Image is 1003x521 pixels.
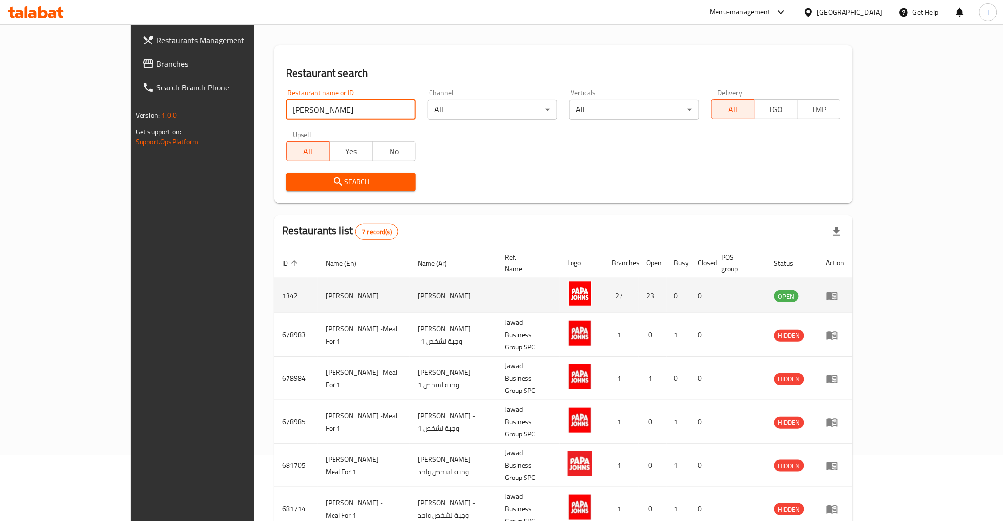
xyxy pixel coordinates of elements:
td: 0 [639,313,667,357]
td: 27 [604,278,639,313]
span: All [716,102,751,117]
td: 0 [667,357,690,400]
span: HIDDEN [774,373,804,385]
td: Jawad Business Group SPC [497,444,560,487]
td: 0 [690,444,714,487]
td: 0 [667,278,690,313]
div: Menu-management [710,6,771,18]
span: ID [282,258,301,269]
td: Jawad Business Group SPC [497,400,560,444]
td: [PERSON_NAME] -Meal For 1 [318,400,410,444]
span: Get support on: [136,126,181,138]
td: 0 [690,313,714,357]
label: Upsell [293,131,311,138]
td: 23 [639,278,667,313]
button: Yes [329,141,373,161]
div: Menu [826,503,845,515]
td: [PERSON_NAME] - وجبة لشخص 1 [410,357,497,400]
span: Version: [136,109,160,122]
div: Menu [826,460,845,472]
div: Menu [826,329,845,341]
span: No [377,144,412,159]
td: [PERSON_NAME] -وجبة لشخص 1 [410,313,497,357]
a: Support.OpsPlatform [136,135,198,148]
td: [PERSON_NAME] - Meal For 1 [318,444,410,487]
div: HIDDEN [774,417,804,429]
span: T [986,7,990,18]
img: Papa Johns - Meal For 1 [568,451,592,476]
span: POS group [722,251,755,275]
td: Jawad Business Group SPC [497,313,560,357]
a: Branches [135,52,298,76]
span: 7 record(s) [356,227,398,237]
td: [PERSON_NAME] -Meal For 1 [318,357,410,400]
td: 0 [690,357,714,400]
td: 0 [690,400,714,444]
td: [PERSON_NAME] - وجبة لشخص 1 [410,400,497,444]
td: [PERSON_NAME] [318,278,410,313]
input: Search for restaurant name or ID.. [286,100,416,120]
h2: Restaurants list [282,223,398,240]
span: TGO [759,102,794,117]
span: Ref. Name [505,251,548,275]
td: [PERSON_NAME] - وجبة لشخص واحد [410,444,497,487]
th: Action [818,248,853,278]
img: Papa Johns -Meal For 1 [568,408,592,433]
th: Busy [667,248,690,278]
td: 1 [667,313,690,357]
span: Search [294,176,408,188]
div: All [569,100,699,120]
div: Menu [826,373,845,385]
span: HIDDEN [774,504,804,515]
td: 0 [639,444,667,487]
th: Logo [560,248,604,278]
span: OPEN [774,291,799,302]
button: Search [286,173,416,191]
a: Restaurants Management [135,28,298,52]
td: 0 [690,278,714,313]
div: OPEN [774,290,799,302]
td: 1 [667,444,690,487]
span: HIDDEN [774,330,804,341]
button: TGO [754,99,798,119]
td: [PERSON_NAME] [410,278,497,313]
div: HIDDEN [774,460,804,472]
a: Search Branch Phone [135,76,298,99]
td: 1 [667,400,690,444]
th: Branches [604,248,639,278]
span: 1.0.0 [161,109,177,122]
span: HIDDEN [774,417,804,428]
td: [PERSON_NAME] -Meal For 1 [318,313,410,357]
span: Search Branch Phone [156,82,290,93]
div: HIDDEN [774,330,804,342]
th: Closed [690,248,714,278]
td: 1 [639,357,667,400]
div: [GEOGRAPHIC_DATA] [817,7,883,18]
h2: Restaurant search [286,66,841,81]
td: 1 [604,357,639,400]
td: 1 [604,444,639,487]
span: Branches [156,58,290,70]
img: Papa Johns [568,281,592,306]
h2: Menu management [274,10,372,26]
img: Papa Johns - Meal For 1 [568,495,592,520]
td: 1 [604,400,639,444]
img: Papa Johns -Meal For 1 [568,321,592,346]
button: No [372,141,416,161]
span: Restaurants Management [156,34,290,46]
span: Name (En) [326,258,369,269]
button: All [286,141,330,161]
th: Open [639,248,667,278]
span: Status [774,258,807,269]
button: All [711,99,755,119]
div: Export file [825,220,849,244]
label: Delivery [718,89,743,96]
span: Yes [334,144,369,159]
td: Jawad Business Group SPC [497,357,560,400]
img: Papa Johns -Meal For 1 [568,364,592,389]
span: All [290,144,326,159]
span: Name (Ar) [418,258,460,269]
td: 1 [604,313,639,357]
